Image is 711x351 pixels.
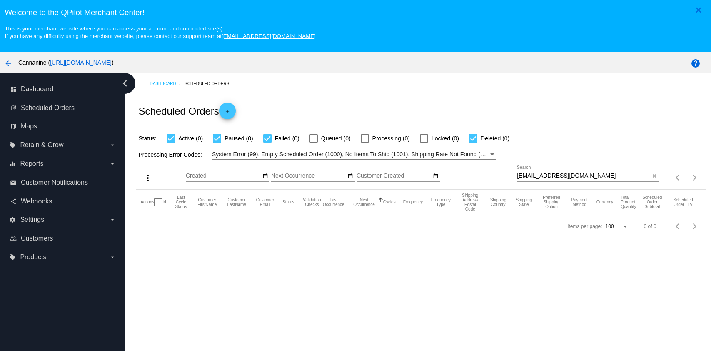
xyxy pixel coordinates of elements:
button: Change sorting for Cycles [383,200,396,205]
span: Products [20,253,46,261]
button: Change sorting for CustomerLastName [226,198,248,207]
span: Paused (0) [225,133,253,143]
i: arrow_drop_down [109,254,116,261]
mat-select: Items per page: [606,224,629,230]
small: This is your merchant website where you can access your account and connected site(s). If you hav... [5,25,315,39]
mat-icon: date_range [347,173,353,180]
button: Change sorting for FrequencyType [430,198,452,207]
button: Previous page [670,169,686,186]
a: Dashboard [150,77,185,90]
button: Change sorting for PreferredShippingOption [540,195,562,209]
span: Settings [20,216,44,223]
mat-icon: close [651,173,657,180]
span: Locked (0) [432,133,459,143]
mat-icon: arrow_back [3,58,13,68]
mat-icon: date_range [433,173,439,180]
mat-icon: help [691,58,701,68]
a: dashboard Dashboard [10,83,116,96]
i: map [10,123,17,130]
button: Change sorting for ShippingCountry [489,198,508,207]
span: Deleted (0) [481,133,509,143]
a: share Webhooks [10,195,116,208]
span: Webhooks [21,198,52,205]
mat-icon: add [222,108,232,118]
a: Scheduled Orders [185,77,237,90]
i: arrow_drop_down [109,142,116,148]
button: Change sorting for ShippingState [515,198,533,207]
a: [URL][DOMAIN_NAME] [50,59,112,66]
i: chevron_left [118,77,132,90]
i: local_offer [9,142,16,148]
span: Retain & Grow [20,141,63,149]
span: Customers [21,235,53,242]
button: Change sorting for LastOccurrenceUtc [322,198,345,207]
button: Previous page [670,218,686,235]
button: Next page [686,169,703,186]
button: Clear [650,172,659,181]
span: Scheduled Orders [21,104,75,112]
span: Customer Notifications [21,179,88,186]
div: 0 of 0 [644,223,656,229]
button: Change sorting for CustomerEmail [255,198,275,207]
i: update [10,105,17,111]
span: Failed (0) [275,133,299,143]
span: Queued (0) [321,133,351,143]
mat-icon: date_range [262,173,268,180]
input: Created [186,173,261,179]
mat-icon: more_vert [143,173,153,183]
button: Change sorting for Id [162,200,166,205]
mat-header-cell: Total Product Quantity [621,190,640,215]
a: people_outline Customers [10,232,116,245]
span: Processing (0) [372,133,410,143]
mat-select: Filter by Processing Error Codes [212,149,496,160]
h3: Welcome to the QPilot Merchant Center! [5,8,706,17]
button: Change sorting for Frequency [403,200,423,205]
i: people_outline [10,235,17,242]
div: Items per page: [567,223,602,229]
a: email Customer Notifications [10,176,116,189]
button: Change sorting for LifetimeValue [672,198,695,207]
input: Customer Created [357,173,432,179]
i: email [10,179,17,186]
a: update Scheduled Orders [10,101,116,115]
span: Maps [21,123,37,130]
mat-header-cell: Validation Checks [302,190,322,215]
mat-icon: close [694,5,704,15]
span: Dashboard [21,85,53,93]
button: Change sorting for LastProcessingCycleId [174,195,189,209]
button: Change sorting for CurrencyIso [596,200,614,205]
span: Active (0) [178,133,203,143]
i: equalizer [9,160,16,167]
input: Next Occurrence [271,173,346,179]
h2: Scheduled Orders [138,103,235,119]
button: Change sorting for Subtotal [640,195,664,209]
i: dashboard [10,86,17,93]
i: arrow_drop_down [109,216,116,223]
span: Processing Error Codes: [138,151,202,158]
a: map Maps [10,120,116,133]
i: settings [9,216,16,223]
i: arrow_drop_down [109,160,116,167]
button: Change sorting for NextOccurrenceUtc [352,198,375,207]
span: 100 [606,223,614,229]
span: Cannanine ( ) [18,59,114,66]
button: Change sorting for PaymentMethod.Type [570,198,589,207]
button: Change sorting for ShippingPostcode [459,193,481,211]
input: Search [517,173,650,179]
a: [EMAIL_ADDRESS][DOMAIN_NAME] [222,33,316,39]
button: Change sorting for Status [282,200,294,205]
span: Reports [20,160,43,168]
mat-header-cell: Actions [140,190,154,215]
span: Status: [138,135,157,142]
button: Next page [686,218,703,235]
i: local_offer [9,254,16,261]
button: Change sorting for CustomerFirstName [196,198,218,207]
i: share [10,198,17,205]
